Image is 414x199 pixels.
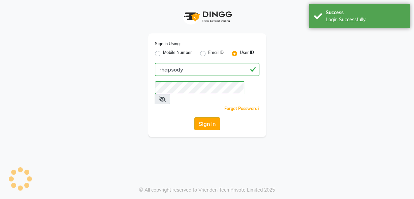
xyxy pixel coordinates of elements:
label: Mobile Number [163,50,192,58]
div: Success [326,9,405,16]
input: Username [155,81,245,94]
button: Sign In [194,117,220,130]
label: User ID [240,50,254,58]
img: logo1.svg [180,7,234,27]
a: Forgot Password? [224,106,259,111]
label: Email ID [208,50,224,58]
div: Login Successfully. [326,16,405,23]
label: Sign In Using: [155,41,181,47]
input: Username [155,63,259,76]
